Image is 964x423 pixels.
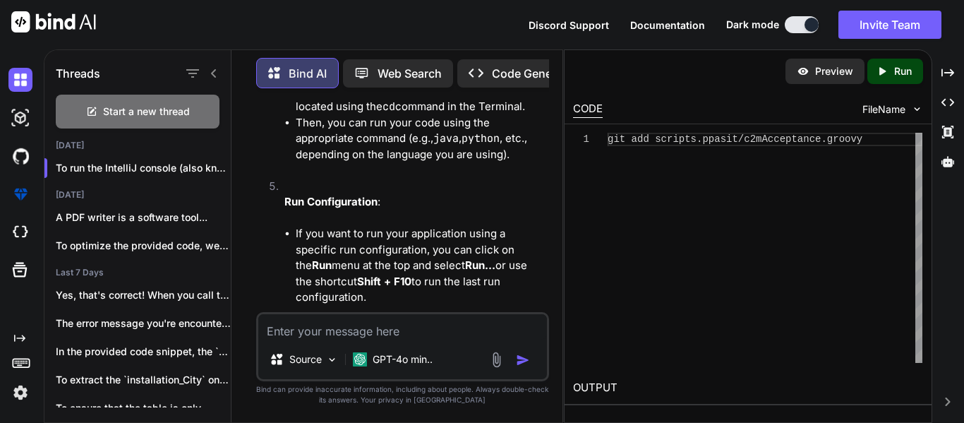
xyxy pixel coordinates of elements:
[56,316,231,330] p: The error message you're encountering, which indicates...
[256,384,549,405] p: Bind can provide inaccurate information, including about people. Always double-check its answers....
[326,354,338,366] img: Pick Models
[529,18,609,32] button: Discord Support
[492,65,577,82] p: Code Generator
[353,352,367,367] img: GPT-4o mini
[284,195,378,208] strong: Run Configuration
[289,65,327,82] p: Bind AI
[573,133,589,146] div: 1
[44,189,231,201] h2: [DATE]
[284,194,546,210] p: :
[296,226,546,306] li: If you want to run your application using a specific run configuration, you can click on the menu...
[462,131,500,145] code: python
[378,65,442,82] p: Web Search
[433,131,459,145] code: java
[8,144,32,168] img: githubDark
[608,133,862,145] span: git add scripts.ppasit/c2mAcceptance.groovy
[56,210,231,225] p: A PDF writer is a software tool...
[56,345,231,359] p: In the provided code snippet, the `finalPricingMap`...
[8,381,32,405] img: settings
[296,115,546,163] li: Then, you can run your code using the appropriate command (e.g., , , etc., depending on the langu...
[56,288,231,302] p: Yes, that's correct! When you call the...
[815,64,853,78] p: Preview
[56,239,231,253] p: To optimize the provided code, we can...
[911,103,923,115] img: chevron down
[56,401,231,415] p: To ensure that the table is only...
[573,101,603,118] div: CODE
[838,11,941,39] button: Invite Team
[357,275,411,288] strong: Shift + F10
[797,65,809,78] img: preview
[630,19,705,31] span: Documentation
[312,258,332,272] strong: Run
[8,220,32,244] img: cloudideIcon
[44,140,231,151] h2: [DATE]
[8,182,32,206] img: premium
[488,352,505,368] img: attachment
[11,11,96,32] img: Bind AI
[8,68,32,92] img: darkChat
[726,18,779,32] span: Dark mode
[56,373,231,387] p: To extract the `installation_City` only if it...
[894,64,912,78] p: Run
[382,100,395,114] code: cd
[56,161,231,175] p: To run the IntelliJ console (also known ...
[516,353,530,367] img: icon
[862,102,905,117] span: FileName
[565,371,932,405] h2: OUTPUT
[56,65,100,82] h1: Threads
[8,106,32,130] img: darkAi-studio
[465,258,495,272] strong: Run...
[373,352,433,367] p: GPT-4o min..
[44,267,231,278] h2: Last 7 Days
[529,19,609,31] span: Discord Support
[289,352,322,367] p: Source
[630,18,705,32] button: Documentation
[103,105,190,119] span: Start a new thread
